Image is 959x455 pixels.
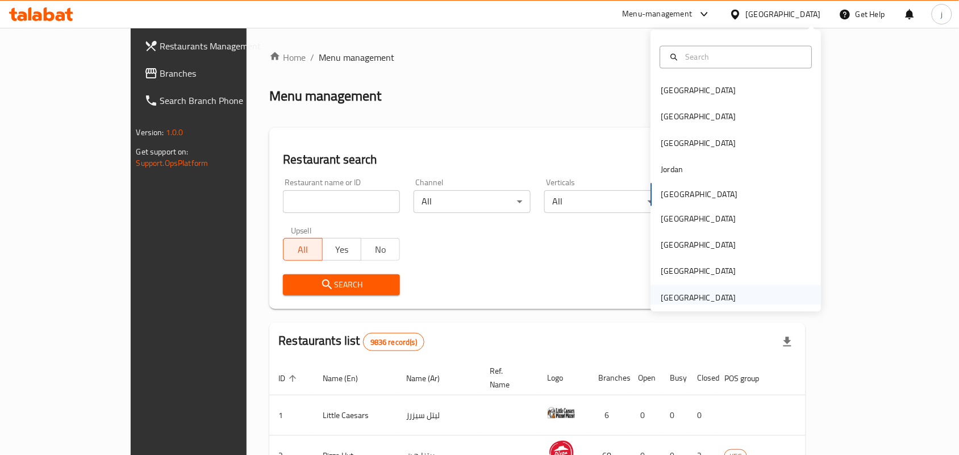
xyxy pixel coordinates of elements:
[366,241,395,258] span: No
[406,371,455,385] span: Name (Ar)
[941,8,943,20] span: j
[278,371,300,385] span: ID
[661,239,736,252] div: [GEOGRAPHIC_DATA]
[136,144,189,159] span: Get support on:
[314,395,397,436] td: Little Caesars
[283,238,322,261] button: All
[319,51,394,64] span: Menu management
[661,164,683,176] div: Jordan
[661,395,688,436] td: 0
[160,39,282,53] span: Restaurants Management
[589,395,629,436] td: 6
[136,125,164,140] span: Version:
[661,361,688,395] th: Busy
[774,328,801,356] div: Export file
[323,371,373,385] span: Name (En)
[283,274,400,295] button: Search
[538,361,589,395] th: Logo
[397,395,481,436] td: ليتل سيزرز
[661,137,736,149] div: [GEOGRAPHIC_DATA]
[547,399,576,427] img: Little Caesars
[322,238,361,261] button: Yes
[490,364,524,391] span: Ref. Name
[135,32,291,60] a: Restaurants Management
[278,332,424,351] h2: Restaurants list
[135,87,291,114] a: Search Branch Phone
[160,66,282,80] span: Branches
[661,291,736,304] div: [GEOGRAPHIC_DATA]
[688,361,715,395] th: Closed
[310,51,314,64] li: /
[288,241,318,258] span: All
[544,190,661,213] div: All
[363,333,424,351] div: Total records count
[746,8,821,20] div: [GEOGRAPHIC_DATA]
[661,85,736,97] div: [GEOGRAPHIC_DATA]
[364,337,424,348] span: 9836 record(s)
[269,51,806,64] nav: breadcrumb
[589,361,629,395] th: Branches
[327,241,357,258] span: Yes
[661,265,736,278] div: [GEOGRAPHIC_DATA]
[361,238,400,261] button: No
[629,361,661,395] th: Open
[724,371,774,385] span: POS group
[688,395,715,436] td: 0
[414,190,531,213] div: All
[291,227,312,235] label: Upsell
[160,94,282,107] span: Search Branch Phone
[629,395,661,436] td: 0
[661,111,736,123] div: [GEOGRAPHIC_DATA]
[135,60,291,87] a: Branches
[681,51,805,63] input: Search
[292,278,391,292] span: Search
[283,151,792,168] h2: Restaurant search
[166,125,184,140] span: 1.0.0
[283,190,400,213] input: Search for restaurant name or ID..
[269,395,314,436] td: 1
[623,7,693,21] div: Menu-management
[661,212,736,225] div: [GEOGRAPHIC_DATA]
[269,87,381,105] h2: Menu management
[136,156,209,170] a: Support.OpsPlatform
